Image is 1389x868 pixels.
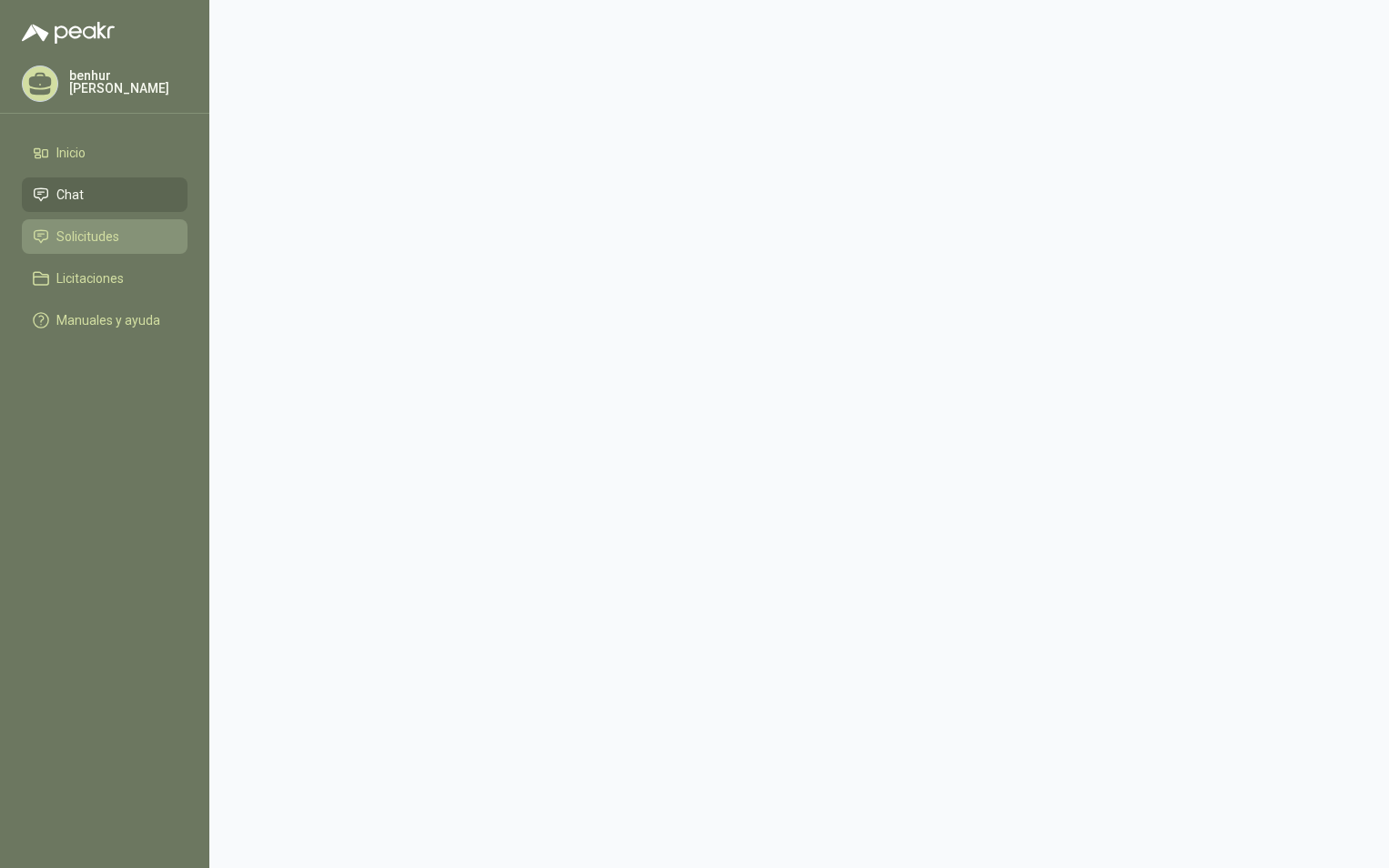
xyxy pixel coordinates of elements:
[56,268,124,288] span: Licitaciones
[22,177,188,212] a: Chat
[56,310,160,330] span: Manuales y ayuda
[22,22,115,44] img: Logo peakr
[69,69,188,95] p: benhur [PERSON_NAME]
[22,303,188,338] a: Manuales y ayuda
[56,227,119,247] span: Solicitudes
[56,185,84,205] span: Chat
[22,219,188,254] a: Solicitudes
[56,143,86,163] span: Inicio
[22,261,188,296] a: Licitaciones
[22,136,188,170] a: Inicio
